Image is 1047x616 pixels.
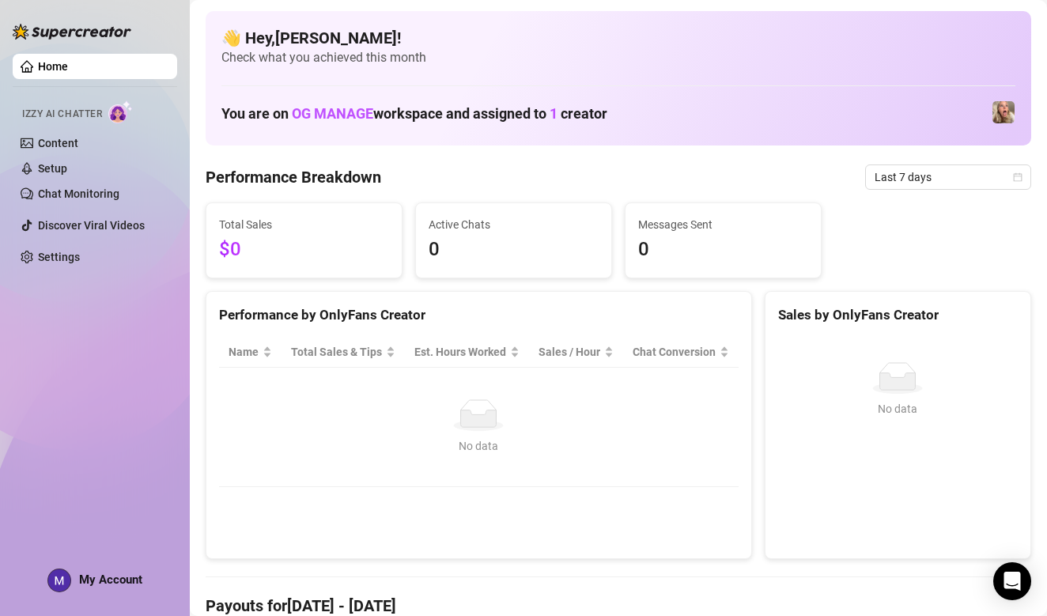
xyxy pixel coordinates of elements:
[638,235,808,265] span: 0
[219,304,739,326] div: Performance by OnlyFans Creator
[206,166,381,188] h4: Performance Breakdown
[993,562,1031,600] div: Open Intercom Messenger
[219,216,389,233] span: Total Sales
[1013,172,1022,182] span: calendar
[292,105,373,122] span: OG MANAGE
[550,105,558,122] span: 1
[38,60,68,73] a: Home
[38,187,119,200] a: Chat Monitoring
[429,216,599,233] span: Active Chats
[38,251,80,263] a: Settings
[108,100,133,123] img: AI Chatter
[992,101,1015,123] img: Lexi
[414,343,507,361] div: Est. Hours Worked
[875,165,1022,189] span: Last 7 days
[778,304,1018,326] div: Sales by OnlyFans Creator
[291,343,383,361] span: Total Sales & Tips
[638,216,808,233] span: Messages Sent
[221,27,1015,49] h4: 👋 Hey, [PERSON_NAME] !
[221,49,1015,66] span: Check what you achieved this month
[429,235,599,265] span: 0
[235,437,723,455] div: No data
[623,337,739,368] th: Chat Conversion
[22,107,102,122] span: Izzy AI Chatter
[38,162,67,175] a: Setup
[633,343,716,361] span: Chat Conversion
[38,137,78,149] a: Content
[219,337,282,368] th: Name
[219,235,389,265] span: $0
[48,569,70,591] img: ACg8ocIubxxSQ_9E6XlnaHDYTBd2WJoZGZZs8OBDtvLzC8LEG2j84w=s96-c
[79,573,142,587] span: My Account
[229,343,259,361] span: Name
[221,105,607,123] h1: You are on workspace and assigned to creator
[282,337,405,368] th: Total Sales & Tips
[38,219,145,232] a: Discover Viral Videos
[784,400,1011,418] div: No data
[529,337,623,368] th: Sales / Hour
[13,24,131,40] img: logo-BBDzfeDw.svg
[539,343,601,361] span: Sales / Hour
